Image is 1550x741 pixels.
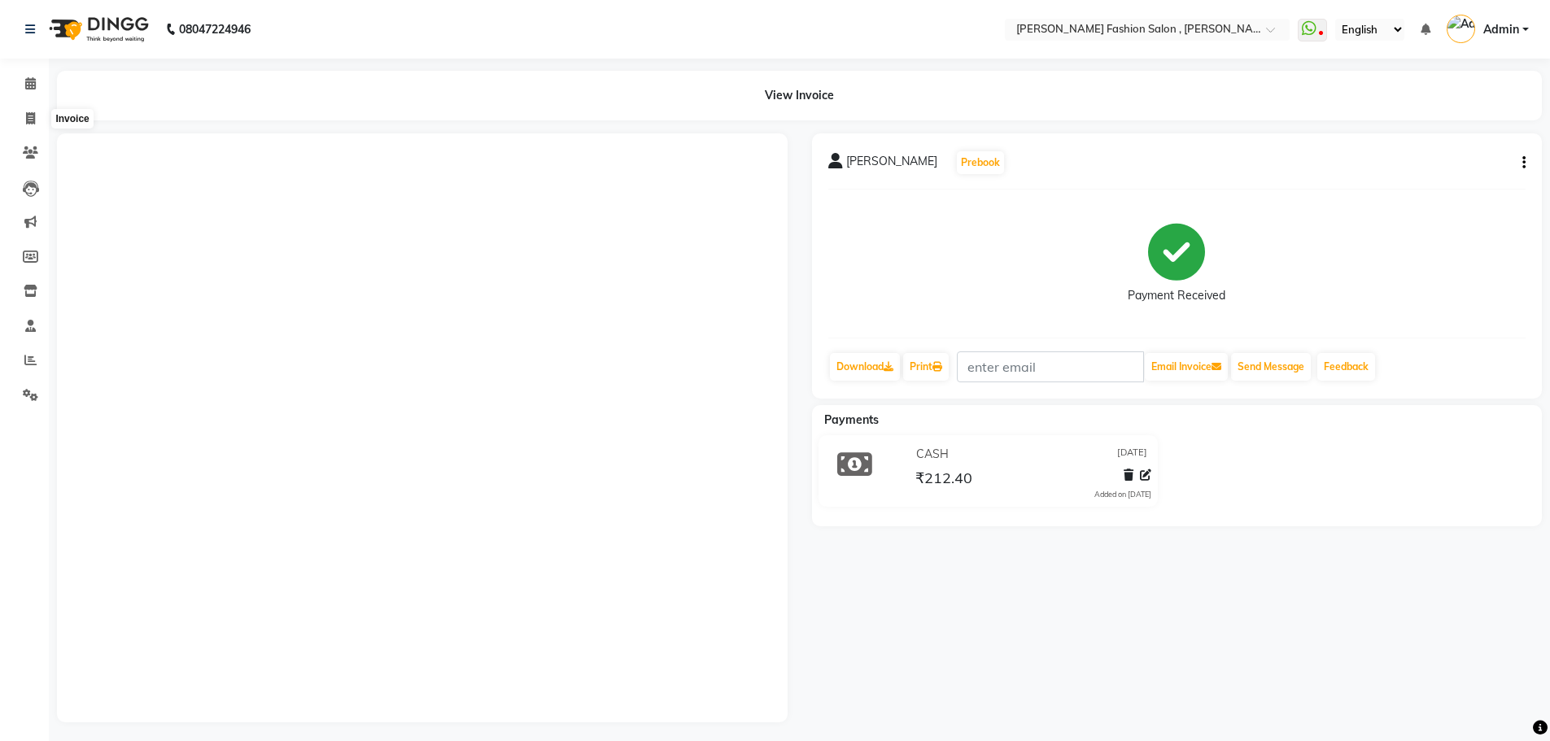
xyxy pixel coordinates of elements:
[1094,489,1151,500] div: Added on [DATE]
[1447,15,1475,43] img: Admin
[1231,353,1311,381] button: Send Message
[41,7,153,52] img: logo
[1145,353,1228,381] button: Email Invoice
[1128,287,1225,304] div: Payment Received
[51,109,93,129] div: Invoice
[916,446,949,463] span: CASH
[830,353,900,381] a: Download
[903,353,949,381] a: Print
[57,71,1542,120] div: View Invoice
[1117,446,1147,463] span: [DATE]
[957,351,1144,382] input: enter email
[1317,353,1375,381] a: Feedback
[1483,21,1519,38] span: Admin
[179,7,251,52] b: 08047224946
[957,151,1004,174] button: Prebook
[846,153,937,176] span: [PERSON_NAME]
[915,469,972,491] span: ₹212.40
[824,412,879,427] span: Payments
